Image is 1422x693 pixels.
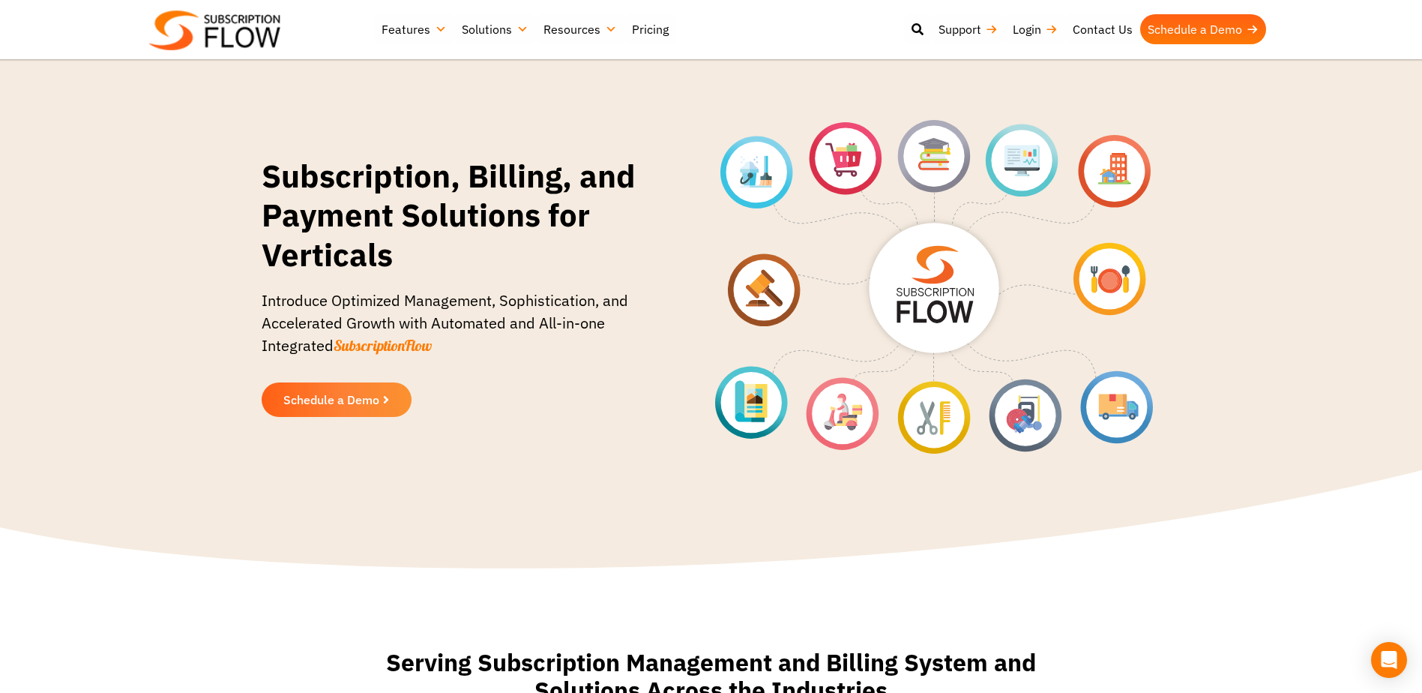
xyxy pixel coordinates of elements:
[262,157,670,275] h1: Subscription, Billing, and Payment Solutions for Verticals
[1065,14,1140,44] a: Contact Us
[262,289,670,372] p: Introduce Optimized Management, Sophistication, and Accelerated Growth with Automated and All-in-...
[283,394,379,406] span: Schedule a Demo
[374,14,454,44] a: Features
[624,14,676,44] a: Pricing
[536,14,624,44] a: Resources
[1005,14,1065,44] a: Login
[931,14,1005,44] a: Support
[454,14,536,44] a: Solutions
[715,120,1153,454] img: Industries-banner
[1140,14,1266,44] a: Schedule a Demo
[334,336,432,355] span: SubscriptionFlow
[149,10,280,50] img: Subscriptionflow
[1371,642,1407,678] div: Open Intercom Messenger
[262,382,412,417] a: Schedule a Demo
